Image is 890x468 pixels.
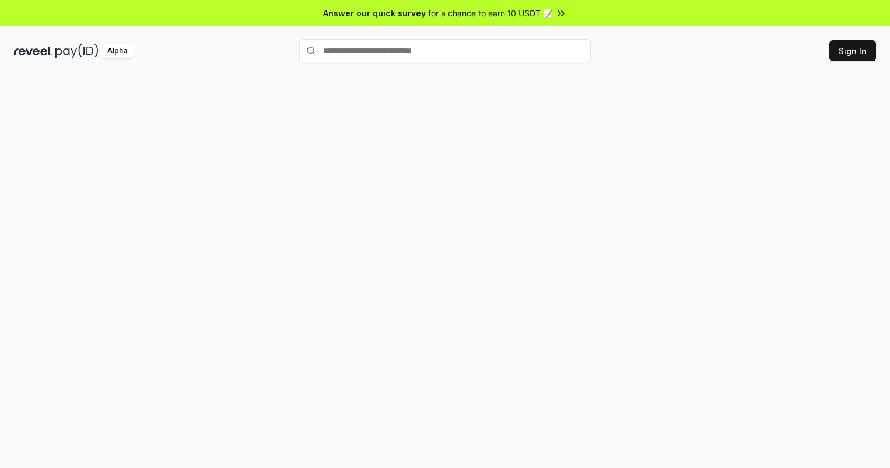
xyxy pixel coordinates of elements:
span: Answer our quick survey [323,7,426,19]
div: Alpha [101,44,134,58]
img: reveel_dark [14,44,53,58]
button: Sign In [829,40,876,61]
img: pay_id [55,44,99,58]
span: for a chance to earn 10 USDT 📝 [428,7,553,19]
